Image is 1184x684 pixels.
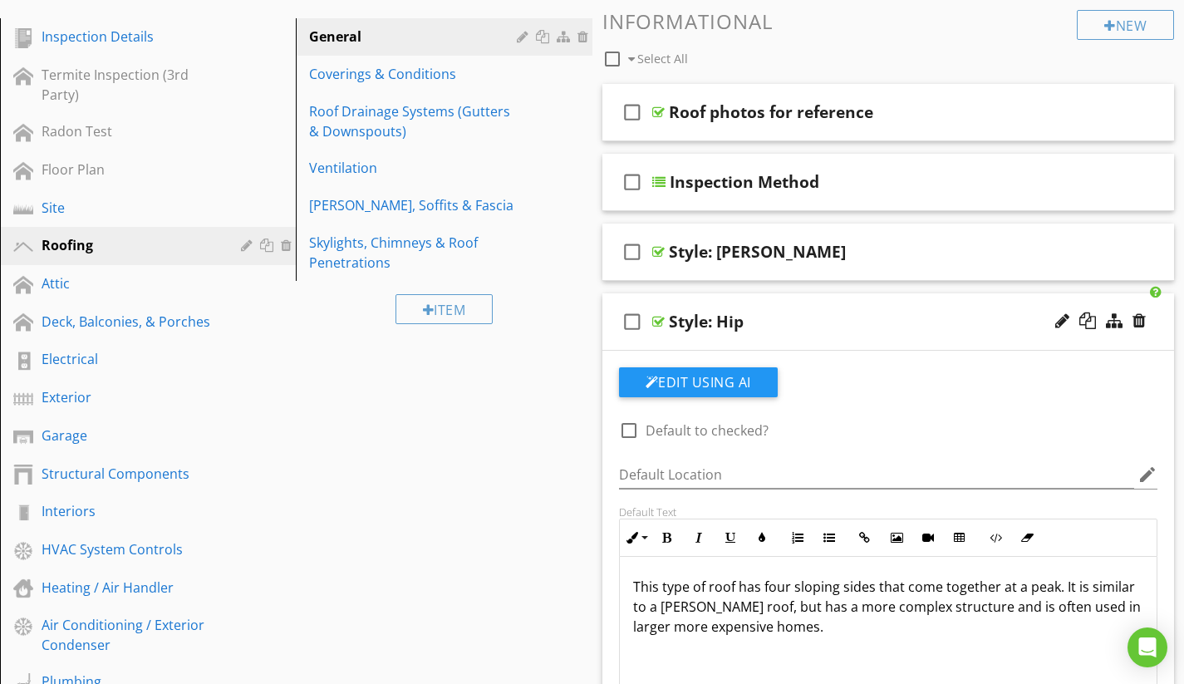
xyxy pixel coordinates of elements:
div: Deck, Balconies, & Porches [42,312,217,332]
div: Roof Drainage Systems (Gutters & Downspouts) [309,101,521,141]
i: check_box_outline_blank [619,92,646,132]
button: Code View [980,522,1011,554]
button: Insert Video [912,522,944,554]
div: [PERSON_NAME], Soffits & Fascia [309,195,521,215]
button: Italic (Ctrl+I) [683,522,715,554]
button: Ordered List [782,522,813,554]
div: New [1077,10,1174,40]
div: Roofing [42,235,217,255]
div: Style: [PERSON_NAME] [669,242,846,262]
div: Coverings & Conditions [309,64,521,84]
div: Exterior [42,387,217,407]
div: Interiors [42,501,217,521]
button: Insert Table [944,522,975,554]
div: General [309,27,521,47]
div: Radon Test [42,121,217,141]
button: Insert Link (Ctrl+K) [849,522,881,554]
p: This type of roof has four sloping sides that come together at a peak. It is similar to a [PERSON... [633,577,1144,637]
button: Insert Image (Ctrl+P) [881,522,912,554]
div: Inspection Method [670,172,819,192]
div: Open Intercom Messenger [1128,627,1167,667]
div: Termite Inspection (3rd Party) [42,65,217,105]
div: Garage [42,426,217,445]
button: Bold (Ctrl+B) [651,522,683,554]
div: Attic [42,273,217,293]
i: check_box_outline_blank [619,302,646,342]
button: Colors [746,522,778,554]
div: Inspection Details [42,27,217,47]
div: Item [395,294,494,324]
div: Structural Components [42,464,217,484]
button: Underline (Ctrl+U) [715,522,746,554]
div: Roof photos for reference [669,102,873,122]
i: edit [1137,465,1157,485]
span: Select All [637,51,688,66]
div: HVAC System Controls [42,539,217,559]
i: check_box_outline_blank [619,232,646,272]
div: Default Text [619,505,1158,519]
input: Default Location [619,461,1135,489]
div: Air Conditioning / Exterior Condenser [42,615,217,655]
div: Electrical [42,349,217,369]
button: Inline Style [620,522,651,554]
label: Default to checked? [646,422,769,439]
button: Unordered List [813,522,845,554]
h3: Informational [602,10,1175,32]
button: Edit Using AI [619,367,778,397]
div: Floor Plan [42,160,217,180]
div: Site [42,198,217,218]
div: Heating / Air Handler [42,578,217,598]
div: Ventilation [309,158,521,178]
div: Skylights, Chimneys & Roof Penetrations [309,233,521,273]
button: Clear Formatting [1011,522,1043,554]
div: Style: Hip [669,312,744,332]
i: check_box_outline_blank [619,162,646,202]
